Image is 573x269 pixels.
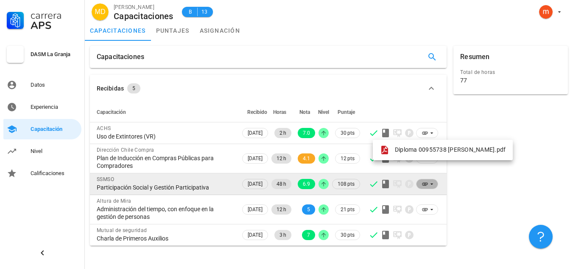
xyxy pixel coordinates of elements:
span: 30 pts [341,129,355,137]
span: 13 [201,8,208,16]
div: Uso de Extintores (VR) [97,133,234,140]
span: MD [95,3,106,20]
span: 21 pts [341,205,355,214]
span: 12 pts [341,154,355,163]
div: Capacitación [31,126,78,133]
span: B [187,8,194,16]
a: Experiencia [3,97,81,117]
th: Horas [270,102,293,122]
div: Carrera [31,10,78,20]
div: Charla de Primeros Auxilios [97,235,234,242]
a: Nivel [3,141,81,161]
button: Recibidas 5 [90,75,447,102]
div: Administración del tiempo, con enfoque en la gestión de personas [97,205,234,221]
span: 3 h [280,230,286,240]
a: capacitaciones [85,20,151,41]
a: Capacitación [3,119,81,139]
span: 30 pts [341,231,355,239]
span: Dirección Chile Compra [97,147,154,153]
div: Resumen [460,46,489,68]
span: Nivel [318,109,329,115]
a: Datos [3,75,81,95]
span: Capacitación [97,109,126,115]
div: 77 [460,76,467,84]
span: Diploma 00955738 [PERSON_NAME].pdf [395,146,506,153]
div: Total de horas [460,68,561,76]
th: Nivel [317,102,330,122]
div: Experiencia [31,104,78,110]
span: Mutual de seguridad [97,227,147,233]
a: puntajes [151,20,195,41]
div: avatar [539,5,553,19]
span: [DATE] [248,179,263,189]
div: DASM La Granja [31,51,78,58]
th: Nota [293,102,317,122]
span: 5 [307,204,310,215]
div: [PERSON_NAME] [114,3,173,11]
span: 6.9 [303,179,310,189]
th: Recibido [240,102,270,122]
span: 108 pts [338,180,355,188]
div: Participación Social y Gestión Participativa [97,184,234,191]
span: 4.1 [303,153,310,164]
span: Altura de Mira [97,198,131,204]
a: asignación [195,20,246,41]
span: [DATE] [248,154,263,163]
span: 7.0 [303,128,310,138]
div: Plan de Inducción en Compras Públicas para Compradores [97,154,234,170]
div: APS [31,20,78,31]
span: [DATE] [248,128,263,138]
div: Datos [31,82,78,88]
span: 5 [132,83,135,93]
th: Capacitación [90,102,240,122]
div: Nivel [31,148,78,155]
span: 12 h [277,204,286,215]
a: Calificaciones [3,163,81,184]
span: SSMSO [97,176,114,182]
span: 12 h [277,153,286,164]
span: Nota [299,109,310,115]
div: Capacitaciones [97,46,144,68]
div: Calificaciones [31,170,78,177]
span: ACHS [97,125,111,131]
th: Puntaje [330,102,362,122]
div: Capacitaciones [114,11,173,21]
span: Recibido [247,109,267,115]
div: Recibidas [97,84,124,93]
span: 48 h [277,179,286,189]
span: [DATE] [248,205,263,214]
span: [DATE] [248,230,263,240]
div: avatar [92,3,109,20]
span: Horas [273,109,286,115]
span: Puntaje [338,109,355,115]
span: 2 h [280,128,286,138]
span: 7 [307,230,310,240]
